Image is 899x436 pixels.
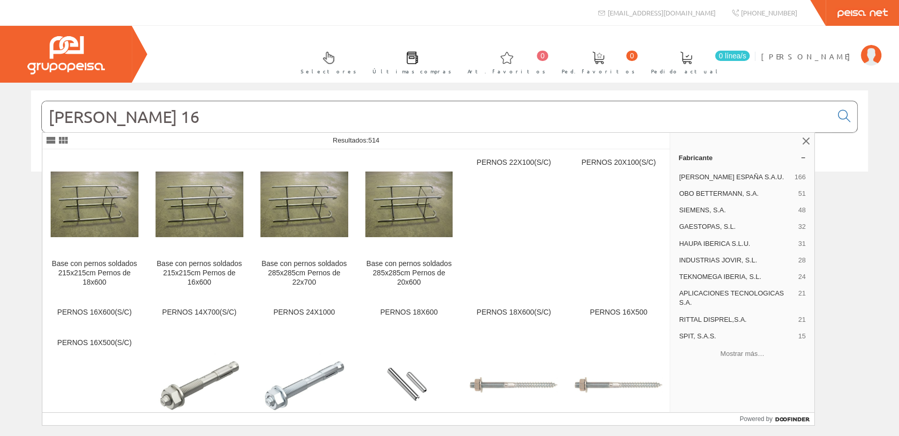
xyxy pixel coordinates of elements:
span: OBO BETTERMANN, S.A. [679,189,794,198]
img: Anclaje de pernos BZ BZ10-100-120/180 [260,341,348,429]
span: SIEMENS, S.A. [679,206,794,215]
span: RITTAL DISPREL,S.A. [679,315,794,324]
div: PERNOS 18X600(S/C) [470,308,557,317]
span: 0 [626,51,638,61]
span: Resultados: [333,136,379,144]
span: 32 [798,222,805,231]
span: GAESTOPAS, S.L. [679,222,794,231]
span: 48 [798,206,805,215]
span: 21 [798,289,805,307]
a: PERNOS 14X700(S/C) [147,300,252,329]
div: Base con pernos soldados 285x285cm Pernos de 22x700 [260,259,348,287]
span: APLICACIONES TECNOLOGICAS S.A. [679,289,794,307]
div: Base con pernos soldados 285x285cm Pernos de 20x600 [365,259,453,287]
div: PERNOS 24X1000 [260,308,348,317]
a: Selectores [290,43,362,81]
span: 51 [798,189,805,198]
a: PERNOS 16X600(S/C) [42,300,147,329]
img: Base con pernos soldados 285x285cm Pernos de 20x600 [365,172,453,237]
a: Base con pernos soldados 285x285cm Pernos de 20x600 Base con pernos soldados 285x285cm Pernos de ... [357,150,461,299]
span: 31 [798,239,805,248]
a: Powered by [740,413,815,425]
a: Base con pernos soldados 285x285cm Pernos de 22x700 Base con pernos soldados 285x285cm Pernos de ... [252,150,357,299]
img: Perno Epomix M12x100 Spit [470,377,557,393]
span: 24 [798,272,805,282]
a: Base con pernos soldados 215x215cm Pernos de 18x600 Base con pernos soldados 215x215cm Pernos de ... [42,150,147,299]
img: Perno Epomix M10x100 [575,377,662,393]
span: [EMAIL_ADDRESS][DOMAIN_NAME] [608,8,716,17]
span: 0 línea/s [715,51,750,61]
span: Últimas compras [373,66,452,76]
span: Pedido actual [651,66,721,76]
span: Ped. favoritos [562,66,635,76]
a: Fabricante [670,149,814,166]
div: Base con pernos soldados 215x215cm Pernos de 16x600 [156,259,243,287]
div: Base con pernos soldados 215x215cm Pernos de 18x600 [51,259,138,287]
span: Selectores [301,66,357,76]
a: PERNOS 18X600(S/C) [461,300,566,329]
div: PERNOS 22X100(S/C) [470,158,557,167]
a: PERNOS 18X600 [357,300,461,329]
span: Art. favoritos [468,66,546,76]
span: 28 [798,256,805,265]
span: 15 [798,332,805,341]
div: PERNOS 16X500 [575,308,662,317]
a: [PERSON_NAME] [761,43,881,53]
span: INDUSTRIAS JOVIR, S.L. [679,256,794,265]
div: PERNOS 16X600(S/C) [51,308,138,317]
div: PERNOS 18X600 [365,308,453,317]
img: Perno unión BF01F-BF01G-FB01D para 10x38 [365,352,453,417]
a: PERNOS 22X100(S/C) [461,150,566,299]
div: PERNOS 20X100(S/C) [575,158,662,167]
img: Anclaje de pernos BZ BZ12-15-35/110A4 [156,341,243,429]
span: [PERSON_NAME] [761,51,856,61]
span: Powered by [740,414,772,424]
a: Últimas compras [362,43,457,81]
a: PERNOS 24X1000 [252,300,357,329]
div: © Grupo Peisa [31,184,868,193]
span: TEKNOMEGA IBERIA, S.L. [679,272,794,282]
span: 514 [368,136,380,144]
span: 21 [798,315,805,324]
img: Base con pernos soldados 215x215cm Pernos de 16x600 [156,172,243,237]
div: PERNOS 16X500(S/C) [51,338,138,348]
img: Base con pernos soldados 285x285cm Pernos de 22x700 [260,172,348,237]
span: SPIT, S.A.S. [679,332,794,341]
a: Base con pernos soldados 215x215cm Pernos de 16x600 Base con pernos soldados 215x215cm Pernos de ... [147,150,252,299]
span: [PHONE_NUMBER] [741,8,797,17]
button: Mostrar más… [674,346,810,363]
span: HAUPA IBERICA S.L.U. [679,239,794,248]
img: Grupo Peisa [27,36,105,74]
span: 166 [795,173,806,182]
input: Buscar... [42,101,832,132]
div: PERNOS 14X700(S/C) [156,308,243,317]
span: 0 [537,51,548,61]
img: Base con pernos soldados 215x215cm Pernos de 18x600 [51,172,138,237]
span: [PERSON_NAME] ESPAÑA S.A.U. [679,173,790,182]
a: PERNOS 16X500 [566,300,671,329]
a: PERNOS 20X100(S/C) [566,150,671,299]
